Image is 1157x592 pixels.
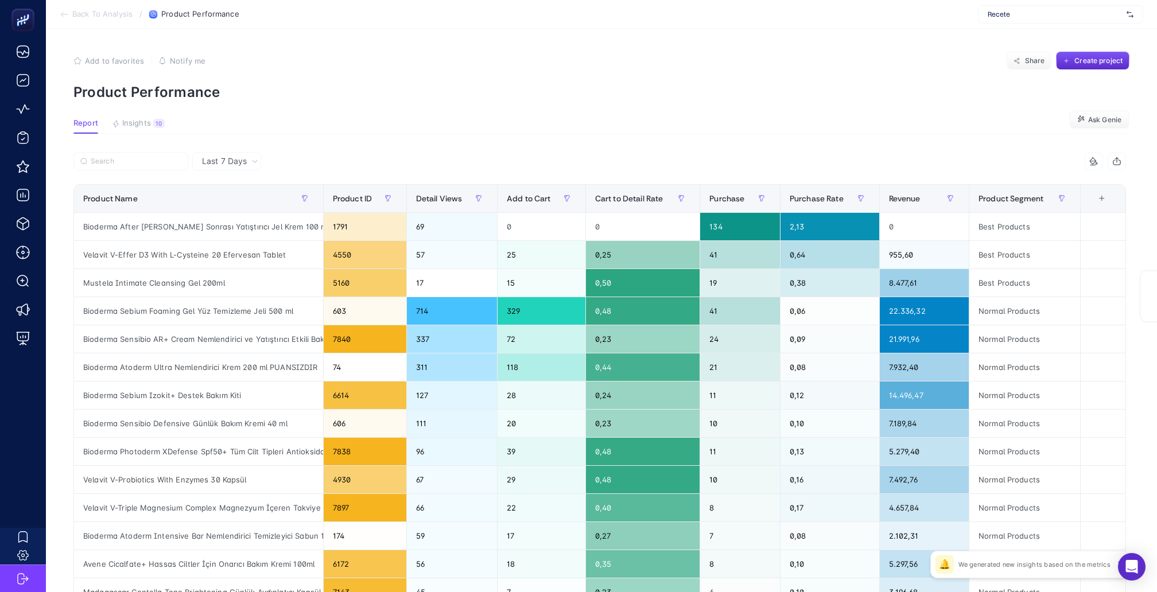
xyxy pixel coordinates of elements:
[969,522,1080,550] div: Normal Products
[74,494,323,521] div: Velavit V-Triple Magnesium Complex Magnezyum İçeren Takviye Edici Gıda 60 Tablet
[498,466,585,493] div: 29
[324,241,406,268] div: 4550
[781,297,879,325] div: 0,06
[1127,9,1133,20] img: svg%3e
[586,438,700,465] div: 0,48
[407,410,497,437] div: 111
[74,325,323,353] div: Bioderma Sensibio AR+ Cream Nemlendirici ve Yatıştırıcı Etkili Bakım Kremi 40 ml
[407,550,497,578] div: 56
[880,325,969,353] div: 21.991,96
[700,325,780,353] div: 24
[586,353,700,381] div: 0,44
[91,157,181,166] input: Search
[324,269,406,297] div: 5160
[407,381,497,409] div: 127
[324,353,406,381] div: 74
[498,494,585,521] div: 22
[498,213,585,240] div: 0
[700,410,780,437] div: 10
[880,466,969,493] div: 7.492,76
[407,466,497,493] div: 67
[74,269,323,297] div: Mustela Intimate Cleansing Gel 200ml
[969,494,1080,521] div: Normal Products
[1074,56,1123,65] span: Create project
[700,241,780,268] div: 41
[880,410,969,437] div: 7.189,84
[958,560,1111,569] p: We generated new insights based on the metrics
[781,466,879,493] div: 0,16
[324,325,406,353] div: 7840
[74,466,323,493] div: Velavit V-Probiotics With Enzymes 30 Kapsül
[498,381,585,409] div: 28
[586,522,700,550] div: 0,27
[498,410,585,437] div: 20
[407,353,497,381] div: 311
[416,194,463,203] span: Detail Views
[880,550,969,578] div: 5.297,56
[170,56,205,65] span: Notify me
[1118,553,1146,581] div: Open Intercom Messenger
[1007,52,1051,70] button: Share
[781,269,879,297] div: 0,38
[1090,194,1099,219] div: 9 items selected
[969,325,1080,353] div: Normal Products
[586,241,700,268] div: 0,25
[700,494,780,521] div: 8
[586,269,700,297] div: 0,50
[880,381,969,409] div: 14.496,47
[700,466,780,493] div: 10
[324,297,406,325] div: 603
[407,297,497,325] div: 714
[73,56,144,65] button: Add to favorites
[407,494,497,521] div: 66
[324,381,406,409] div: 6614
[969,297,1080,325] div: Normal Products
[700,353,780,381] div: 21
[324,494,406,521] div: 7897
[969,213,1080,240] div: Best Products
[74,213,323,240] div: Bioderma After [PERSON_NAME] Sonrası Yatıştırıcı Jel Krem 100 ml
[781,241,879,268] div: 0,64
[586,297,700,325] div: 0,48
[880,522,969,550] div: 2.102,31
[700,550,780,578] div: 8
[498,269,585,297] div: 15
[153,119,165,128] div: 10
[498,522,585,550] div: 17
[72,10,133,19] span: Back To Analysis
[324,438,406,465] div: 7838
[74,438,323,465] div: Bioderma Photoderm XDefense Spf50+ Tüm Cilt Tipleri Antioksidan Etkili Renksiz Güneş Kremi 40 ml
[83,194,138,203] span: Product Name
[1088,115,1121,124] span: Ask Genie
[709,194,744,203] span: Purchase
[1025,56,1045,65] span: Share
[880,241,969,268] div: 955,60
[1091,194,1113,203] div: +
[969,381,1080,409] div: Normal Products
[781,381,879,409] div: 0,12
[586,213,700,240] div: 0
[595,194,663,203] span: Cart to Detail Rate
[73,119,98,128] span: Report
[324,550,406,578] div: 6172
[880,297,969,325] div: 22.336,32
[407,438,497,465] div: 96
[407,522,497,550] div: 59
[935,555,954,574] div: 🔔
[74,353,323,381] div: Bioderma Atoderm Ultra Nemlendirici Krem 200 ml PUANSIZDIR
[498,297,585,325] div: 329
[880,353,969,381] div: 7.932,40
[586,550,700,578] div: 0,35
[202,155,247,167] span: Last 7 Days
[73,84,1129,100] p: Product Performance
[969,241,1080,268] div: Best Products
[407,325,497,353] div: 337
[74,550,323,578] div: Avene Cicalfate+ Hassas Ciltler İçin Onarıcı Bakım Kremi 100ml
[498,550,585,578] div: 18
[781,438,879,465] div: 0,13
[74,410,323,437] div: Bioderma Sensibio Defensive Günlük Bakım Kremi 40 ml
[161,10,239,19] span: Product Performance
[781,410,879,437] div: 0,10
[586,381,700,409] div: 0,24
[498,353,585,381] div: 118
